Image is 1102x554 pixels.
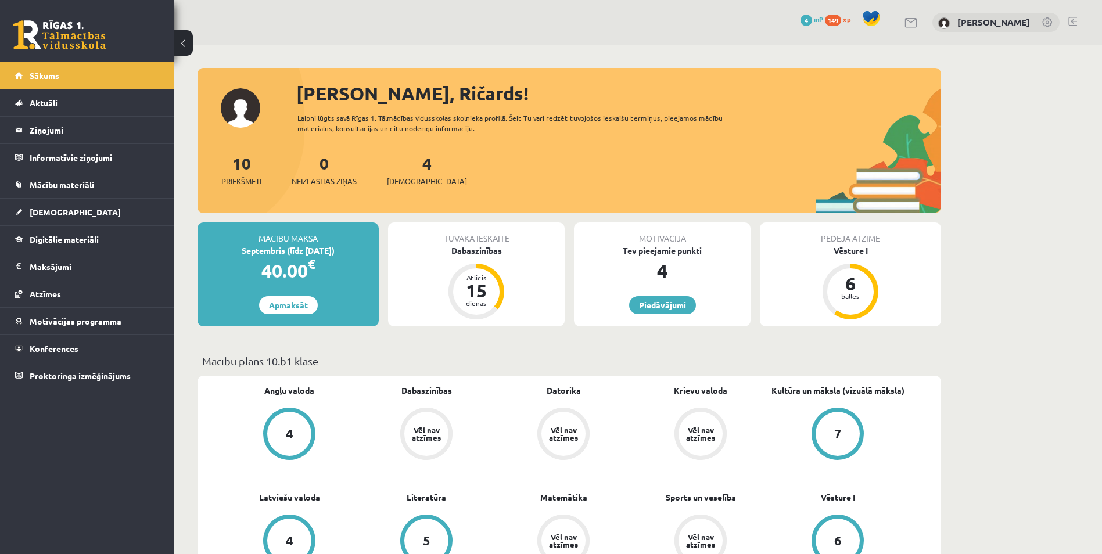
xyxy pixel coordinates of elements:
[221,175,261,187] span: Priekšmeti
[15,280,160,307] a: Atzīmes
[574,257,751,285] div: 4
[15,226,160,253] a: Digitālie materiāli
[833,293,868,300] div: balles
[202,353,936,369] p: Mācību plāns 10.b1 klase
[834,534,842,547] div: 6
[30,207,121,217] span: [DEMOGRAPHIC_DATA]
[358,408,495,462] a: Vēl nav atzīmes
[15,171,160,198] a: Mācību materiāli
[821,491,855,503] a: Vēsture I
[292,175,357,187] span: Neizlasītās ziņas
[264,384,314,397] a: Angļu valoda
[410,426,443,441] div: Vēl nav atzīmes
[30,316,121,326] span: Motivācijas programma
[198,257,379,285] div: 40.00
[459,300,494,307] div: dienas
[769,408,906,462] a: 7
[771,384,904,397] a: Kultūra un māksla (vizuālā māksla)
[387,175,467,187] span: [DEMOGRAPHIC_DATA]
[574,222,751,244] div: Motivācija
[30,117,160,143] legend: Ziņojumi
[286,534,293,547] div: 4
[292,153,357,187] a: 0Neizlasītās ziņas
[30,144,160,171] legend: Informatīvie ziņojumi
[15,253,160,280] a: Maksājumi
[286,427,293,440] div: 4
[574,244,751,257] div: Tev pieejamie punkti
[30,179,94,190] span: Mācību materiāli
[459,274,494,281] div: Atlicis
[833,274,868,293] div: 6
[760,222,941,244] div: Pēdējā atzīme
[684,533,717,548] div: Vēl nav atzīmes
[938,17,950,29] img: Ričards Jēgers
[15,117,160,143] a: Ziņojumi
[30,70,59,81] span: Sākums
[15,62,160,89] a: Sākums
[825,15,856,24] a: 149 xp
[632,408,769,462] a: Vēl nav atzīmes
[221,153,261,187] a: 10Priekšmeti
[801,15,823,24] a: 4 mP
[401,384,452,397] a: Dabaszinības
[30,98,58,108] span: Aktuāli
[629,296,696,314] a: Piedāvājumi
[547,426,580,441] div: Vēl nav atzīmes
[30,253,160,280] legend: Maksājumi
[825,15,841,26] span: 149
[308,256,315,272] span: €
[30,234,99,244] span: Digitālie materiāli
[388,244,565,257] div: Dabaszinības
[30,343,78,354] span: Konferences
[13,20,106,49] a: Rīgas 1. Tālmācības vidusskola
[495,408,632,462] a: Vēl nav atzīmes
[15,89,160,116] a: Aktuāli
[387,153,467,187] a: 4[DEMOGRAPHIC_DATA]
[540,491,587,503] a: Matemātika
[15,362,160,389] a: Proktoringa izmēģinājums
[259,491,320,503] a: Latviešu valoda
[15,144,160,171] a: Informatīvie ziņojumi
[547,384,581,397] a: Datorika
[760,244,941,321] a: Vēsture I 6 balles
[547,533,580,548] div: Vēl nav atzīmes
[666,491,736,503] a: Sports un veselība
[198,244,379,257] div: Septembris (līdz [DATE])
[259,296,318,314] a: Apmaksāt
[15,308,160,334] a: Motivācijas programma
[801,15,812,26] span: 4
[957,16,1030,28] a: [PERSON_NAME]
[674,384,727,397] a: Krievu valoda
[459,281,494,300] div: 15
[30,289,61,299] span: Atzīmes
[834,427,842,440] div: 7
[760,244,941,257] div: Vēsture I
[388,222,565,244] div: Tuvākā ieskaite
[198,222,379,244] div: Mācību maksa
[388,244,565,321] a: Dabaszinības Atlicis 15 dienas
[296,80,941,107] div: [PERSON_NAME], Ričards!
[297,113,744,134] div: Laipni lūgts savā Rīgas 1. Tālmācības vidusskolas skolnieka profilā. Šeit Tu vari redzēt tuvojošo...
[15,335,160,362] a: Konferences
[814,15,823,24] span: mP
[843,15,850,24] span: xp
[407,491,446,503] a: Literatūra
[423,534,430,547] div: 5
[684,426,717,441] div: Vēl nav atzīmes
[221,408,358,462] a: 4
[15,199,160,225] a: [DEMOGRAPHIC_DATA]
[30,370,131,381] span: Proktoringa izmēģinājums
